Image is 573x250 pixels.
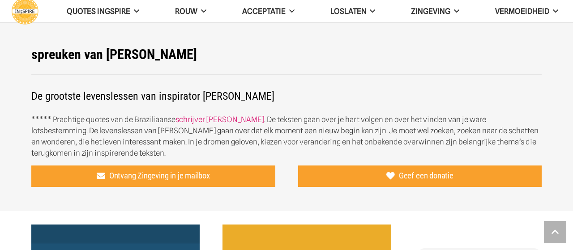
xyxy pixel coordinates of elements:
[109,171,210,181] span: Ontvang Zingeving in je mailbox
[298,165,542,187] a: Geef een donatie
[31,225,200,234] a: Iedereen die de spirituele weg wil gaan – Quote Paulo Coelho
[330,7,367,16] span: Loslaten
[175,115,264,124] a: schrijver [PERSON_NAME]
[31,78,542,102] h2: De grootste levenslessen van inspirator [PERSON_NAME]
[31,47,542,63] h1: spreuken van [PERSON_NAME]
[222,225,391,234] a: Wijsheid Paulo Coelho – Als hij alleen maar aan het einddoel denkt..
[31,165,275,187] a: Ontvang Zingeving in je mailbox
[175,7,197,16] span: ROUW
[31,114,542,159] p: ***** Prachtige quotes van de Braziliaanse . De teksten gaan over je hart volgen en over het vind...
[399,171,453,181] span: Geef een donatie
[242,7,286,16] span: Acceptatie
[411,7,450,16] span: Zingeving
[544,221,566,243] a: Terug naar top
[67,7,130,16] span: QUOTES INGSPIRE
[495,7,549,16] span: VERMOEIDHEID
